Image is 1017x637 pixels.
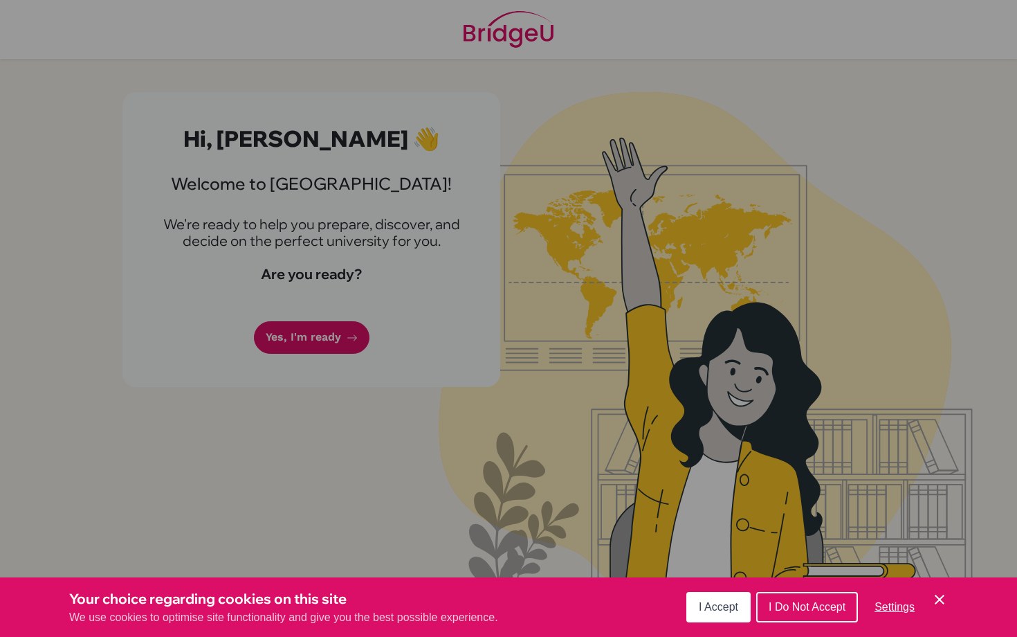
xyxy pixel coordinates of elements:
button: I Accept [686,592,751,622]
p: We use cookies to optimise site functionality and give you the best possible experience. [69,609,498,626]
button: Save and close [931,591,948,608]
span: Settings [874,601,915,613]
button: I Do Not Accept [756,592,858,622]
span: I Do Not Accept [769,601,845,613]
button: Settings [863,593,926,621]
span: I Accept [699,601,738,613]
h3: Your choice regarding cookies on this site [69,589,498,609]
